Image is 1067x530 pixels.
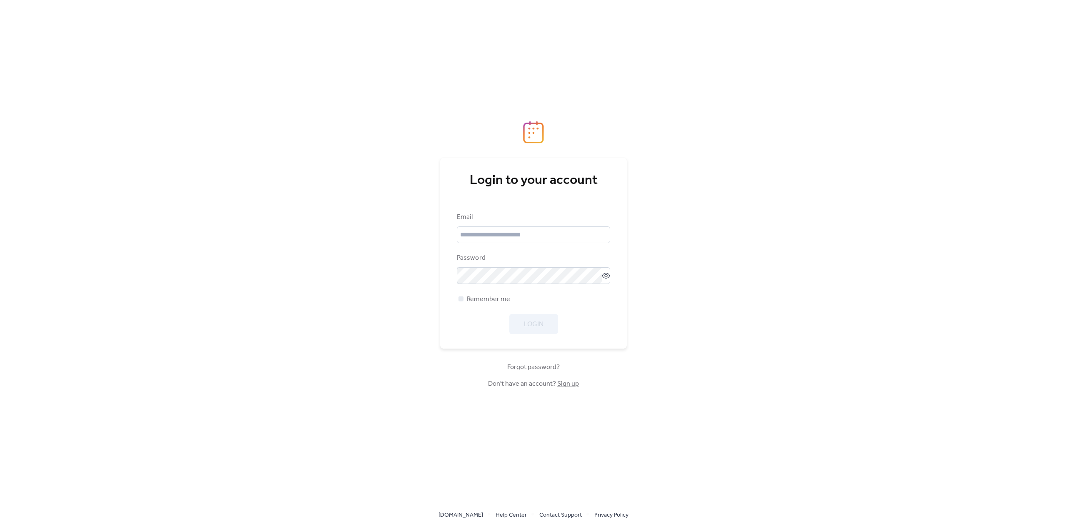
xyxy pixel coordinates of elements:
[507,362,560,372] span: Forgot password?
[594,510,629,520] a: Privacy Policy
[457,253,609,263] div: Password
[467,294,510,304] span: Remember me
[523,121,544,143] img: logo
[507,365,560,369] a: Forgot password?
[457,212,609,222] div: Email
[539,510,582,520] span: Contact Support
[488,379,579,389] span: Don't have an account?
[539,510,582,520] a: Contact Support
[438,510,483,520] a: [DOMAIN_NAME]
[438,510,483,520] span: [DOMAIN_NAME]
[557,377,579,390] a: Sign up
[496,510,527,520] span: Help Center
[496,510,527,520] a: Help Center
[594,510,629,520] span: Privacy Policy
[457,172,610,189] div: Login to your account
